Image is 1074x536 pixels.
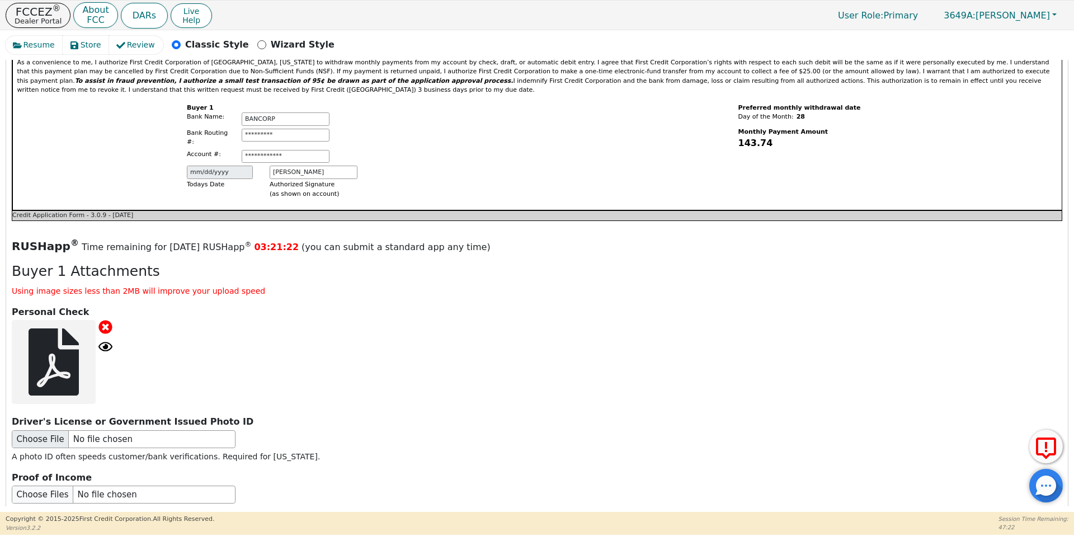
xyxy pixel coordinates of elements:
i: To assist in fraud prevention, I authorize a small test transaction of 95¢ be drawn as part of th... [75,77,514,84]
p: Using image sizes less than 2MB will improve your upload speed [12,285,1062,297]
p: Copyright © 2015- 2025 First Credit Corporation. [6,515,214,524]
span: As a convenience to me, I authorize First Credit Corporation of [GEOGRAPHIC_DATA], [US_STATE] to ... [17,49,1050,93]
span: Buyer 1 [187,104,357,113]
sup: ® [244,241,251,248]
p: FCCEZ [15,6,62,17]
span: User Role : [838,10,883,21]
span: 03:21:22 [254,242,299,252]
a: User Role:Primary [827,4,929,26]
button: 3649A:[PERSON_NAME] [932,7,1068,24]
span: RUSHapp [12,239,79,253]
span: Preferred monthly withdrawal date [738,104,861,111]
button: Report Error to FCC [1029,430,1063,463]
sup: ® [70,238,79,248]
div: Credit Application Form - 3.0.9 - [DATE] [12,210,1062,221]
p: FCC [82,16,109,25]
p: Version 3.2.2 [6,524,214,532]
span: [PERSON_NAME] [944,10,1050,21]
button: DARs [121,3,168,29]
span: Help [182,16,200,25]
p: Session Time Remaining: [998,515,1068,523]
span: 28 [797,113,805,120]
p: A photo ID often speeds customer/bank verifications. Required for [US_STATE]. [12,451,1062,463]
span: Account #: [187,151,221,158]
p: Monthly Payment Amount [738,128,861,137]
span: Todays Date [187,181,224,188]
button: Resume [6,36,63,54]
button: FCCEZ®Dealer Portal [6,3,70,28]
button: LiveHelp [171,3,212,28]
p: Personal Check [12,305,1062,319]
span: Bank Routing #: [187,129,228,146]
span: Authorized Signature (as shown on account) [270,181,339,198]
p: 47:22 [998,523,1068,532]
span: Resume [23,39,55,51]
button: Store [63,36,110,54]
p: Primary [827,4,929,26]
h3: Buyer 1 Attachments [12,263,1062,280]
button: AboutFCC [73,2,117,29]
span: Review [127,39,155,51]
p: Classic Style [185,38,249,51]
span: Time remaining for [DATE] RUSHapp [82,242,252,252]
input: First Last [270,166,357,179]
span: 3649A: [944,10,976,21]
span: All Rights Reserved. [153,515,214,523]
p: Dealer Portal [15,17,62,25]
span: Store [81,39,101,51]
p: Proof of Income [12,471,1062,485]
sup: ® [53,3,61,13]
span: Bank Name: [187,113,224,120]
span: Live [182,7,200,16]
p: Driver's License or Government Issued Photo ID [12,415,1062,429]
p: Day of the Month: [738,112,861,122]
p: About [82,6,109,15]
span: 143.74 [738,138,773,148]
span: (you can submit a standard app any time) [302,242,491,252]
p: Wizard Style [271,38,335,51]
button: Review [109,36,163,54]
